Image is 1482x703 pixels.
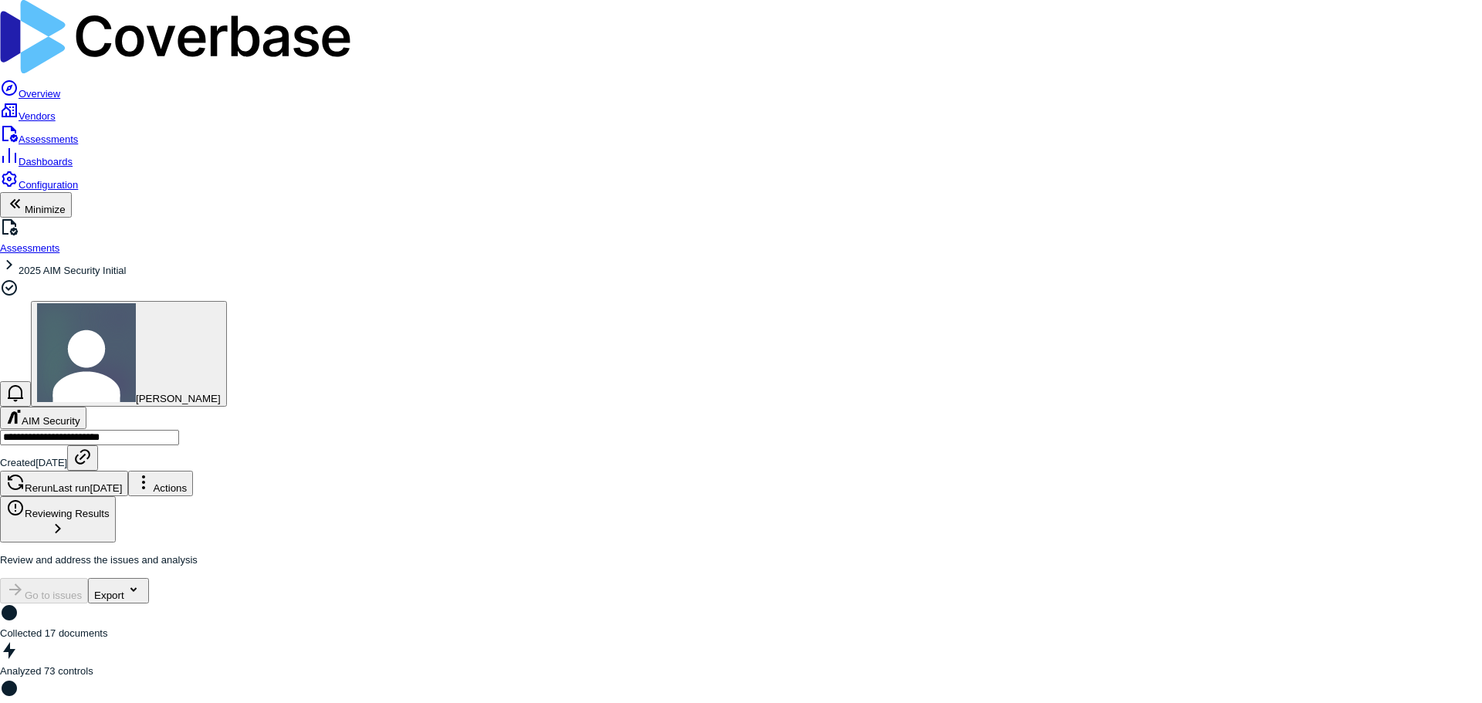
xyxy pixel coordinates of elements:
span: AIM Security [22,415,80,427]
img: https://aim.security/ [6,409,22,424]
span: Overview [19,88,60,100]
button: Melanie Lorent avatar[PERSON_NAME] [31,301,227,407]
span: Dashboards [19,156,73,167]
span: 2025 AIM Security Initial [19,265,126,276]
span: [PERSON_NAME] [136,393,221,404]
button: Export [88,578,149,603]
button: Actions [128,471,193,496]
span: Last run [DATE] [52,482,122,494]
img: Melanie Lorent avatar [37,303,136,402]
span: Minimize [25,204,66,215]
span: Assessments [19,134,78,145]
button: Copy link [67,445,98,471]
div: Reviewing Results [6,499,110,519]
span: Configuration [19,179,78,191]
span: Vendors [19,110,56,122]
